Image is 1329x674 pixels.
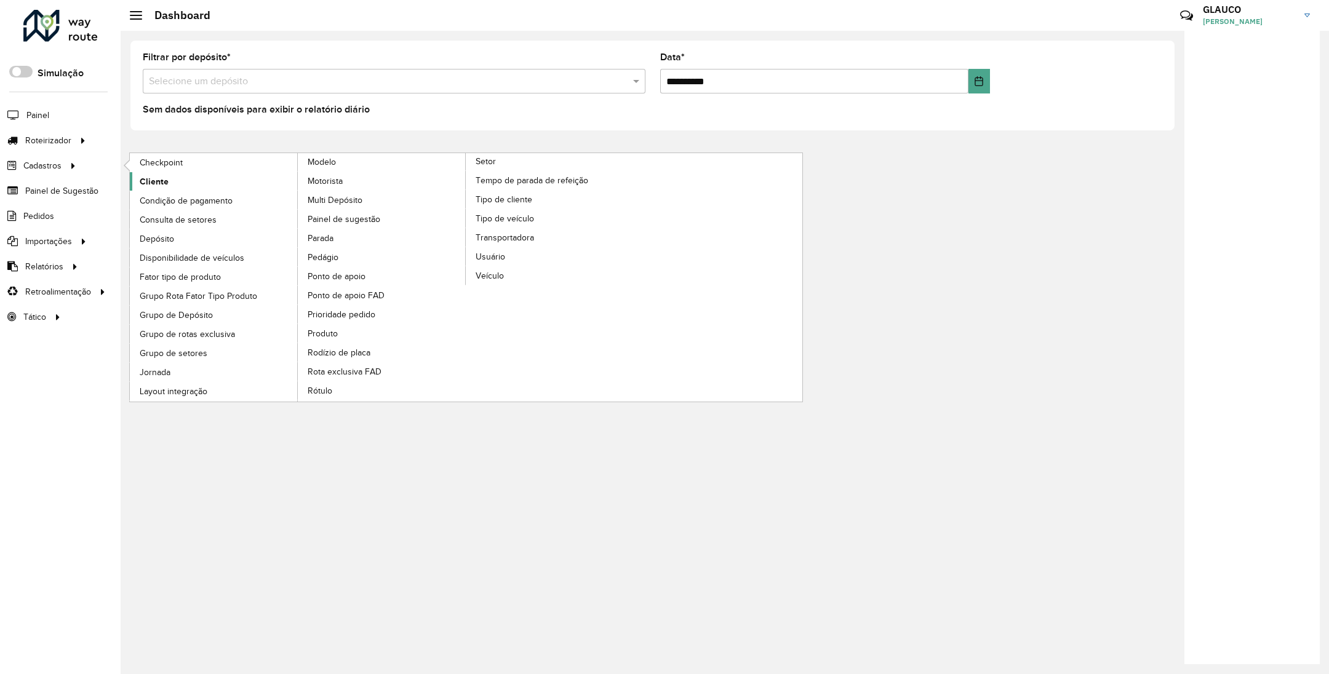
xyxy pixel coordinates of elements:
[298,381,466,400] a: Rótulo
[298,305,466,323] a: Prioridade pedido
[308,346,370,359] span: Rodízio de placa
[308,384,332,397] span: Rótulo
[140,347,207,360] span: Grupo de setores
[25,184,98,197] span: Painel de Sugestão
[130,248,298,267] a: Disponibilidade de veículos
[140,156,183,169] span: Checkpoint
[308,251,338,264] span: Pedágio
[25,134,71,147] span: Roteirizador
[140,271,221,283] span: Fator tipo de produto
[308,289,385,302] span: Ponto de apoio FAD
[130,306,298,324] a: Grupo de Depósito
[140,290,257,303] span: Grupo Rota Fator Tipo Produto
[130,172,298,191] a: Cliente
[476,231,534,244] span: Transportadora
[298,324,466,343] a: Produto
[130,191,298,210] a: Condição de pagamento
[23,159,62,172] span: Cadastros
[140,366,170,379] span: Jornada
[25,260,63,273] span: Relatórios
[466,171,634,189] a: Tempo de parada de refeição
[130,153,298,172] a: Checkpoint
[142,9,210,22] h2: Dashboard
[466,247,634,266] a: Usuário
[25,285,91,298] span: Retroalimentação
[38,66,84,81] label: Simulação
[130,153,466,402] a: Modelo
[476,250,505,263] span: Usuário
[130,325,298,343] a: Grupo de rotas exclusiva
[308,232,333,245] span: Parada
[1173,2,1200,29] a: Contato Rápido
[968,69,990,93] button: Choose Date
[308,194,362,207] span: Multi Depósito
[476,269,504,282] span: Veículo
[466,228,634,247] a: Transportadora
[476,155,496,168] span: Setor
[140,175,169,188] span: Cliente
[466,266,634,285] a: Veículo
[466,209,634,228] a: Tipo de veículo
[130,229,298,248] a: Depósito
[308,365,381,378] span: Rota exclusiva FAD
[476,193,532,206] span: Tipo de cliente
[466,190,634,208] a: Tipo de cliente
[1203,4,1295,15] h3: GLAUCO
[140,194,233,207] span: Condição de pagamento
[140,252,244,264] span: Disponibilidade de veículos
[476,212,534,225] span: Tipo de veículo
[308,308,375,321] span: Prioridade pedido
[308,175,343,188] span: Motorista
[143,50,231,65] label: Filtrar por depósito
[308,327,338,340] span: Produto
[298,267,466,285] a: Ponto de apoio
[298,286,466,304] a: Ponto de apoio FAD
[130,287,298,305] a: Grupo Rota Fator Tipo Produto
[298,210,466,228] a: Painel de sugestão
[308,156,336,168] span: Modelo
[140,232,174,245] span: Depósito
[298,229,466,247] a: Parada
[298,172,466,190] a: Motorista
[130,363,298,381] a: Jornada
[298,362,466,381] a: Rota exclusiva FAD
[130,382,298,400] a: Layout integração
[298,248,466,266] a: Pedágio
[1203,16,1295,27] span: [PERSON_NAME]
[130,344,298,362] a: Grupo de setores
[130,210,298,229] a: Consulta de setores
[130,268,298,286] a: Fator tipo de produto
[298,343,466,362] a: Rodízio de placa
[140,213,217,226] span: Consulta de setores
[140,328,235,341] span: Grupo de rotas exclusiva
[140,309,213,322] span: Grupo de Depósito
[25,235,72,248] span: Importações
[660,50,685,65] label: Data
[23,210,54,223] span: Pedidos
[23,311,46,323] span: Tático
[298,153,634,402] a: Setor
[143,102,370,117] label: Sem dados disponíveis para exibir o relatório diário
[298,191,466,209] a: Multi Depósito
[476,174,588,187] span: Tempo de parada de refeição
[26,109,49,122] span: Painel
[140,385,207,398] span: Layout integração
[308,213,380,226] span: Painel de sugestão
[308,270,365,283] span: Ponto de apoio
